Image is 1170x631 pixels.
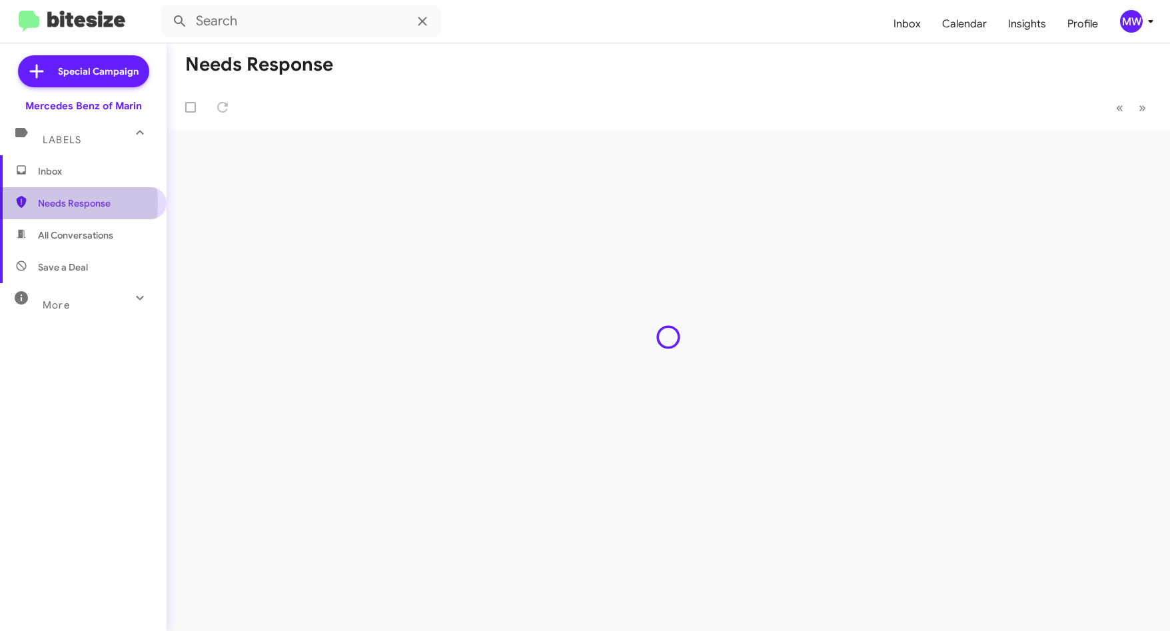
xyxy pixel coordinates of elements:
a: Inbox [883,5,931,43]
span: « [1116,99,1123,116]
nav: Page navigation example [1109,94,1154,121]
span: More [43,299,70,311]
h1: Needs Response [185,54,333,75]
a: Profile [1057,5,1109,43]
span: Inbox [38,165,151,178]
input: Search [161,5,441,37]
button: Next [1131,94,1154,121]
a: Calendar [931,5,997,43]
span: » [1139,99,1146,116]
div: Mercedes Benz of Marin [25,99,142,113]
a: Special Campaign [18,55,149,87]
span: All Conversations [38,229,113,242]
button: Previous [1108,94,1131,121]
span: Special Campaign [58,65,139,78]
button: MW [1109,10,1155,33]
span: Save a Deal [38,261,88,274]
a: Insights [997,5,1057,43]
span: Needs Response [38,197,151,210]
span: Labels [43,134,81,146]
div: MW [1120,10,1143,33]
